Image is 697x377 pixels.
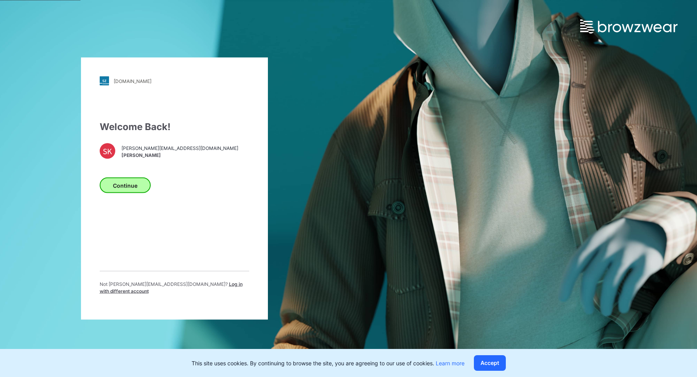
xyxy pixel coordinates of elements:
p: Not [PERSON_NAME][EMAIL_ADDRESS][DOMAIN_NAME] ? [100,281,249,295]
img: stylezone-logo.562084cfcfab977791bfbf7441f1a819.svg [100,76,109,86]
a: Learn more [436,360,465,366]
button: Accept [474,355,506,371]
div: SK [100,143,115,159]
span: [PERSON_NAME] [121,152,238,159]
img: browzwear-logo.e42bd6dac1945053ebaf764b6aa21510.svg [580,19,678,33]
span: [PERSON_NAME][EMAIL_ADDRESS][DOMAIN_NAME] [121,144,238,152]
a: [DOMAIN_NAME] [100,76,249,86]
p: This site uses cookies. By continuing to browse the site, you are agreeing to our use of cookies. [192,359,465,367]
div: [DOMAIN_NAME] [114,78,151,84]
div: Welcome Back! [100,120,249,134]
button: Continue [100,178,151,193]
